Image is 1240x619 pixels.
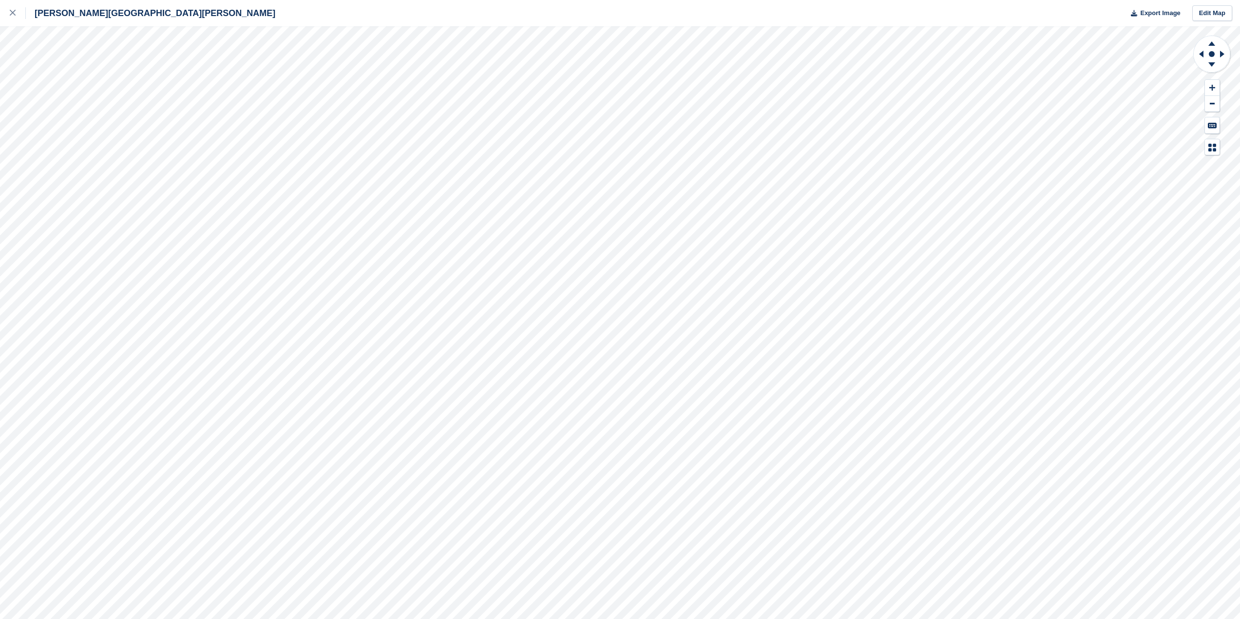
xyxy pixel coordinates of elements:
[1205,96,1220,112] button: Zoom Out
[1192,5,1232,21] a: Edit Map
[26,7,275,19] div: [PERSON_NAME][GEOGRAPHIC_DATA][PERSON_NAME]
[1205,117,1220,133] button: Keyboard Shortcuts
[1140,8,1180,18] span: Export Image
[1125,5,1181,21] button: Export Image
[1205,139,1220,155] button: Map Legend
[1205,80,1220,96] button: Zoom In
